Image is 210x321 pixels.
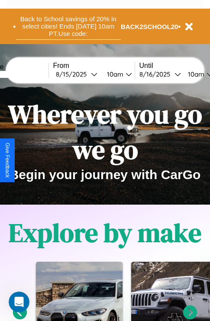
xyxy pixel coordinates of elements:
[16,13,121,40] button: Back to School savings of 20% in select cities! Ends [DATE] 10am PT.Use code:
[9,292,29,312] iframe: Intercom live chat
[9,215,201,250] h1: Explore by make
[53,62,135,70] label: From
[121,23,178,30] b: BACK2SCHOOL20
[4,143,10,178] div: Give Feedback
[53,70,100,79] button: 8/15/2025
[100,70,135,79] button: 10am
[139,70,174,78] div: 8 / 16 / 2025
[184,70,207,78] div: 10am
[56,70,91,78] div: 8 / 15 / 2025
[103,70,126,78] div: 10am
